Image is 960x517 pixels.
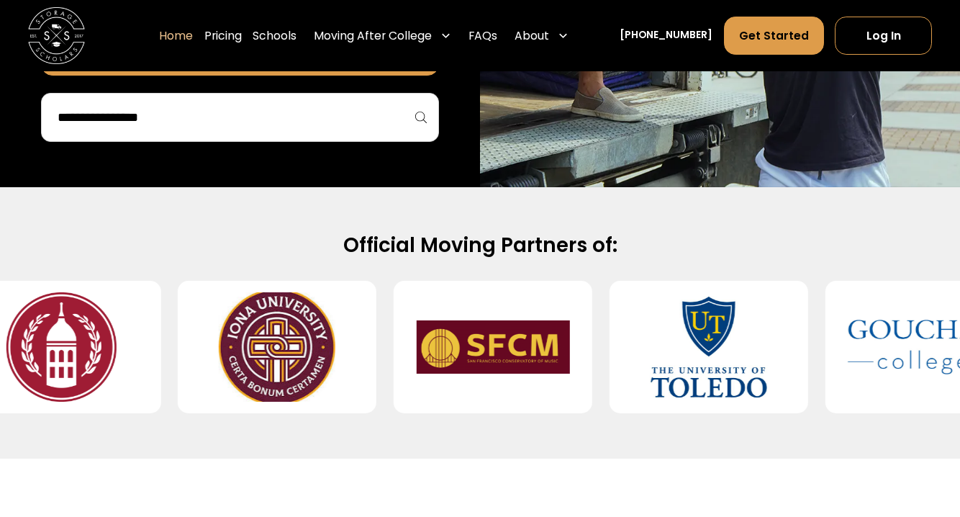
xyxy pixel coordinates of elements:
[204,16,242,55] a: Pricing
[253,16,296,55] a: Schools
[468,16,497,55] a: FAQs
[632,292,785,403] img: University of Toledo
[28,7,85,64] a: home
[201,292,354,403] img: Iona University
[308,16,457,55] div: Moving After College
[835,17,931,55] a: Log In
[314,27,432,44] div: Moving After College
[515,27,549,44] div: About
[28,7,85,64] img: Storage Scholars main logo
[620,28,712,43] a: [PHONE_NUMBER]
[48,233,913,258] h2: Official Moving Partners of:
[509,16,574,55] div: About
[724,17,823,55] a: Get Started
[416,292,569,403] img: San Francisco Conservatory of Music
[159,16,193,55] a: Home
